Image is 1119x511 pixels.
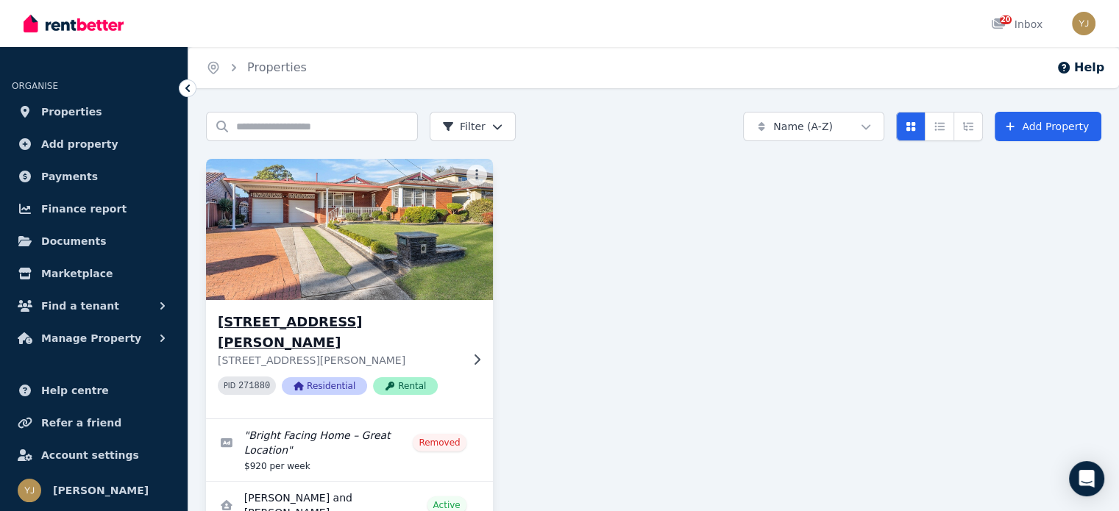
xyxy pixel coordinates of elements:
[206,419,493,481] a: Edit listing: Bright Facing Home – Great Location
[18,479,41,502] img: Yam Jabbar
[466,165,487,185] button: More options
[442,119,486,134] span: Filter
[41,265,113,282] span: Marketplace
[12,129,176,159] a: Add property
[12,408,176,437] a: Refer a friend
[41,329,141,347] span: Manage Property
[247,60,307,74] a: Properties
[773,119,833,134] span: Name (A-Z)
[12,194,176,224] a: Finance report
[53,482,149,499] span: [PERSON_NAME]
[41,200,127,218] span: Finance report
[12,376,176,405] a: Help centre
[373,377,438,395] span: Rental
[41,297,119,315] span: Find a tenant
[1000,15,1012,24] span: 20
[925,112,954,141] button: Compact list view
[41,103,102,121] span: Properties
[1069,461,1104,496] div: Open Intercom Messenger
[743,112,884,141] button: Name (A-Z)
[1056,59,1104,76] button: Help
[218,312,461,353] h3: [STREET_ADDRESS][PERSON_NAME]
[12,162,176,191] a: Payments
[282,377,367,395] span: Residential
[41,135,118,153] span: Add property
[41,446,139,464] span: Account settings
[12,226,176,256] a: Documents
[188,47,324,88] nav: Breadcrumb
[41,232,107,250] span: Documents
[12,81,58,91] span: ORGANISE
[224,382,235,390] small: PID
[41,382,109,399] span: Help centre
[199,155,500,304] img: 41 Jack O'Sullivan Road, Moorebank
[206,159,493,418] a: 41 Jack O'Sullivan Road, Moorebank[STREET_ADDRESS][PERSON_NAME][STREET_ADDRESS][PERSON_NAME]PID 2...
[896,112,983,141] div: View options
[12,259,176,288] a: Marketplace
[24,12,124,35] img: RentBetter
[991,17,1042,32] div: Inbox
[12,440,176,470] a: Account settings
[41,168,98,185] span: Payments
[238,381,270,391] code: 271880
[41,414,121,432] span: Refer a friend
[953,112,983,141] button: Expanded list view
[12,97,176,126] a: Properties
[218,353,461,368] p: [STREET_ADDRESS][PERSON_NAME]
[430,112,516,141] button: Filter
[1072,12,1095,35] img: Yam Jabbar
[12,324,176,353] button: Manage Property
[995,112,1101,141] a: Add Property
[896,112,926,141] button: Card view
[12,291,176,321] button: Find a tenant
